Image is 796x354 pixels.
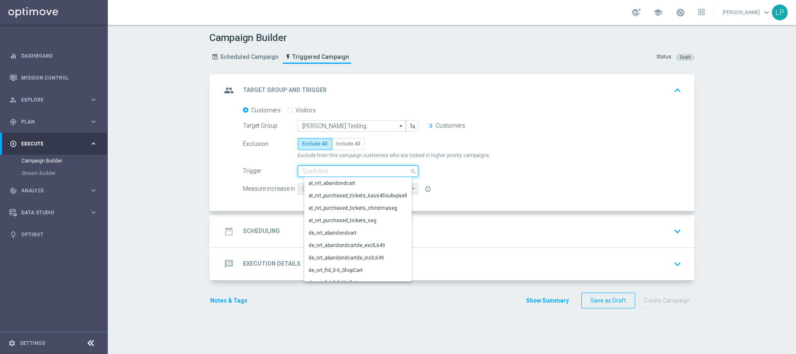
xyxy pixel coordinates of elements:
input: Select target group [298,120,406,132]
button: Notes & Tags [209,296,248,306]
a: Triggered Campaign [283,50,351,64]
i: keyboard_arrow_right [90,118,97,126]
label: Customers [251,107,281,114]
div: group Target Group and Trigger keyboard_arrow_up [221,82,684,98]
i: keyboard_arrow_right [90,209,97,216]
i: message [221,257,236,272]
div: Status: [656,53,672,61]
button: 3 [429,123,432,129]
span: Draft [680,55,690,60]
a: [PERSON_NAME]keyboard_arrow_down [722,6,772,19]
div: de_nrt_ftd_0-5_Wallet [308,279,357,286]
a: Dashboard [21,45,97,67]
i: date_range [221,224,236,239]
div: Optibot [10,223,97,245]
button: Show Summary [522,293,573,308]
button: Data Studio keyboard_arrow_right [9,209,98,216]
div: Campaign Builder [22,155,107,167]
div: at_nrt_purchased_tickets_christmaseg [308,204,397,212]
button: keyboard_arrow_down [670,223,684,239]
div: Press SPACE to select this row. [304,277,418,289]
div: de_nrt_ftd_0-5_ShopCart [308,267,363,274]
a: Stream Builder [22,170,86,177]
div: Mission Control [10,67,97,89]
div: Press SPACE to select this row. [304,202,418,215]
div: Press SPACE to select this row. [304,264,418,277]
div: at_nrt_purchased_tickets_6aus45subupsell [308,192,407,199]
div: de_nrt_abandondcart [308,229,357,237]
div: date_range Scheduling keyboard_arrow_down [221,223,684,239]
button: gps_fixed Plan keyboard_arrow_right [9,119,98,125]
i: keyboard_arrow_right [90,140,97,148]
div: Trigger [243,165,298,175]
i: play_circle_outline [10,140,17,148]
div: Target Group [243,120,298,129]
h2: Scheduling [243,227,280,235]
span: Data Studio [21,210,90,215]
div: at_nrt_abandondcart [308,179,355,187]
i: gps_fixed [10,118,17,126]
i: group [221,83,236,98]
a: Settings [20,341,45,346]
div: Exclusion [243,138,298,150]
i: keyboard_arrow_right [90,96,97,104]
div: de_nrt_abandondcartde_inclL649 [308,254,384,262]
button: keyboard_arrow_down [670,256,684,272]
h2: Target Group and Trigger [243,86,327,94]
span: school [653,8,663,17]
colored-tag: Draft [676,53,694,60]
div: de_nrt_abandondcartde_exclL649 [308,242,385,249]
a: Optibot [21,223,97,245]
div: message Execution Details keyboard_arrow_down [221,256,684,272]
i: arrow_drop_down [397,121,405,131]
div: Press SPACE to select this row. [304,252,418,264]
div: Press SPACE to select this row. [304,177,418,190]
span: Execute [21,141,90,146]
button: lightbulb Optibot [9,231,98,238]
div: LP [772,5,788,20]
button: Create Campaign [639,293,694,309]
div: Execute [10,140,90,148]
div: Plan [10,118,90,126]
div: Data Studio [10,209,90,216]
span: Analyze [21,188,90,193]
div: Analyze [10,187,90,194]
i: person_search [10,96,17,104]
h2: Execution Details [243,260,301,268]
button: Mission Control [9,75,98,81]
span: Exclude All [302,141,328,147]
button: play_circle_outline Execute keyboard_arrow_right [9,141,98,147]
label: Visitors [296,107,316,114]
label: Customers [436,122,465,129]
a: Mission Control [21,67,97,89]
button: equalizer Dashboard [9,53,98,59]
div: Press SPACE to select this row. [304,190,418,202]
i: track_changes [10,187,17,194]
i: settings [8,339,16,347]
span: Explore [21,97,90,102]
h1: Campaign Builder [209,32,353,44]
div: Press SPACE to select this row. [304,240,418,252]
span: Scheduled Campaign [220,53,279,61]
div: at_nrt_purchased_tickets_seg [308,217,376,224]
button: person_search Explore keyboard_arrow_right [9,97,98,103]
span: Exclude from this campaign customers who are locked in higher priority campaigns. [298,152,490,159]
i: keyboard_arrow_down [671,258,684,270]
div: Measure increase in [243,183,298,192]
i: keyboard_arrow_up [671,84,684,97]
div: track_changes Analyze keyboard_arrow_right [9,187,98,194]
input: Quick find [298,165,418,177]
span: Triggered Campaign [292,53,349,61]
i: info_outline [425,186,431,192]
span: keyboard_arrow_down [762,8,771,17]
div: Dashboard [10,45,97,67]
a: Campaign Builder [22,158,86,164]
i: equalizer [10,52,17,60]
